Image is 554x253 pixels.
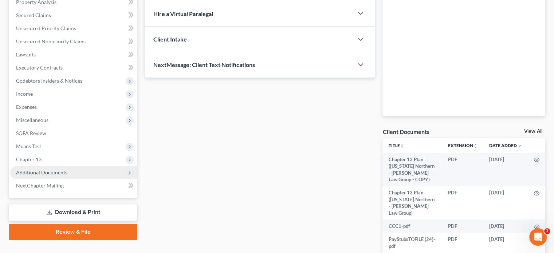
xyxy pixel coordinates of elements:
a: NextChapter Mailing [10,179,137,192]
a: Secured Claims [10,9,137,22]
span: Unsecured Nonpriority Claims [16,38,86,44]
td: CCC1-pdf [382,220,442,233]
a: View All [524,129,542,134]
a: Review & File [9,224,137,240]
td: PDF [442,186,483,220]
span: SOFA Review [16,130,46,136]
span: Additional Documents [16,169,67,175]
a: Unsecured Nonpriority Claims [10,35,137,48]
span: Lawsuits [16,51,36,58]
span: Income [16,91,33,97]
a: Lawsuits [10,48,137,61]
span: Client Intake [153,36,187,43]
a: Unsecured Priority Claims [10,22,137,35]
span: Codebtors Insiders & Notices [16,78,82,84]
a: SOFA Review [10,127,137,140]
span: NextMessage: Client Text Notifications [153,61,255,68]
i: expand_more [518,144,522,148]
td: [DATE] [483,186,528,220]
a: Titleunfold_more [388,143,404,148]
span: 1 [544,228,550,234]
td: [DATE] [483,220,528,233]
span: Means Test [16,143,41,149]
td: PDF [442,220,483,233]
td: PDF [442,233,483,253]
span: Hire a Virtual Paralegal [153,10,213,17]
i: unfold_more [400,144,404,148]
span: Executory Contracts [16,64,63,71]
a: Download & Print [9,204,137,221]
span: Unsecured Priority Claims [16,25,76,31]
td: PDF [442,153,483,186]
a: Executory Contracts [10,61,137,74]
span: Miscellaneous [16,117,48,123]
a: Date Added expand_more [489,143,522,148]
iframe: Intercom live chat [529,228,547,246]
span: Expenses [16,104,37,110]
td: Chapter 13 Plan ([US_STATE] Northern - [PERSON_NAME] Law Group) [382,186,442,220]
td: [DATE] [483,153,528,186]
i: unfold_more [473,144,478,148]
span: NextChapter Mailing [16,182,64,189]
td: Chapter 13 Plan ([US_STATE] Northern - [PERSON_NAME] Law Group - COPY) [382,153,442,186]
td: PayStubsTOFILE (24)-pdf [382,233,442,253]
td: [DATE] [483,233,528,253]
span: Secured Claims [16,12,51,18]
span: Chapter 13 [16,156,42,162]
div: Client Documents [382,128,429,135]
a: Extensionunfold_more [448,143,478,148]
